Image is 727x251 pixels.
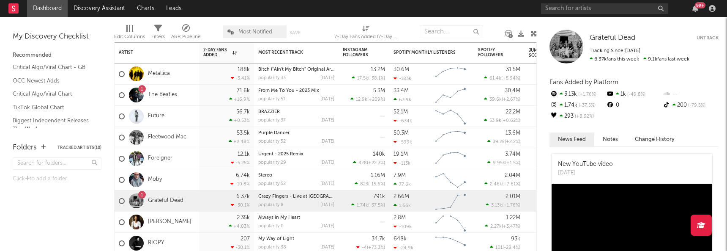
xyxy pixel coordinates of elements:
[373,194,385,199] div: 791k
[320,182,334,186] div: [DATE]
[432,63,470,85] svg: Chart title
[529,154,563,164] div: 47.0
[529,217,563,227] div: 43.6
[151,21,165,46] div: Filters
[692,5,698,12] button: 99+
[511,236,520,242] div: 93k
[590,34,635,41] span: Grateful Dead
[13,157,101,170] input: Search for folders...
[394,118,412,124] div: -634k
[594,132,626,146] button: Notes
[237,88,250,94] div: 71.6k
[148,176,162,183] a: Moby
[13,174,101,184] div: Click to add a folder.
[334,32,398,42] div: 7-Day Fans Added (7-Day Fans Added)
[394,182,411,187] div: 77.6k
[505,88,520,94] div: 30.4M
[258,131,290,135] a: Purple Dancer
[505,152,520,157] div: 3.74M
[258,131,334,135] div: Purple Dancer
[420,25,483,38] input: Search...
[320,118,334,123] div: [DATE]
[432,85,470,106] svg: Chart title
[258,182,286,186] div: popularity: 52
[503,224,519,229] span: +3.47 %
[258,88,319,93] a: From Me To You - 2023 Mix
[350,97,385,102] div: ( )
[369,182,384,187] span: -15.6 %
[490,245,520,250] div: ( )
[506,109,520,115] div: 22.2M
[484,75,520,81] div: ( )
[529,90,563,100] div: 68.1
[352,75,385,81] div: ( )
[258,118,286,123] div: popularity: 37
[626,92,645,97] span: -49.8 %
[503,76,519,81] span: +5.94 %
[394,139,412,145] div: -599k
[320,97,334,102] div: [DATE]
[258,139,286,144] div: popularity: 52
[258,215,334,220] div: Always in My Heart
[258,76,286,80] div: popularity: 33
[489,76,501,81] span: 61.4k
[258,152,334,157] div: Urgent - 2025 Remix
[231,202,250,208] div: -30.1 %
[490,224,502,229] span: 2.27k
[590,48,640,53] span: Tracking Since: [DATE]
[574,114,594,119] span: +8.92 %
[236,109,250,115] div: 56.7k
[503,119,519,123] span: +0.62 %
[320,139,334,144] div: [DATE]
[489,119,501,123] span: 53.9k
[171,32,201,42] div: A&R Pipeline
[484,181,520,187] div: ( )
[493,140,505,144] span: 39.2k
[373,88,385,94] div: 5.3M
[606,89,662,100] div: 1k
[372,236,385,242] div: 34.7k
[148,240,164,247] a: RIOPY
[258,110,280,114] a: BRAZZIER
[171,21,201,46] div: A&R Pipeline
[258,203,284,207] div: popularity: 8
[394,76,411,81] div: -183k
[13,143,37,153] div: Folders
[320,76,334,80] div: [DATE]
[487,139,520,144] div: ( )
[258,110,334,114] div: BRAZZIER
[490,182,502,187] span: 2.46k
[549,79,618,86] span: Fans Added by Platform
[506,67,520,72] div: 31.5M
[151,32,165,42] div: Filters
[368,161,384,165] span: +22.3 %
[356,97,367,102] span: 12.9k
[258,215,300,220] a: Always in My Heart
[13,50,101,61] div: Recommended
[362,245,367,250] span: -4
[484,97,520,102] div: ( )
[237,130,250,136] div: 53.5k
[687,103,705,108] span: -79.5 %
[626,132,683,146] button: Change History
[394,194,409,199] div: 2.66M
[238,67,250,72] div: 188k
[504,245,519,250] span: -28.4 %
[231,160,250,165] div: -5.25 %
[489,97,502,102] span: 39.6k
[13,116,93,133] a: Biggest Independent Releases This Week
[506,161,519,165] span: +1.5 %
[13,63,93,72] a: Critical Algo/Viral Chart - GB
[258,173,272,178] a: Stereo
[495,245,503,250] span: 101
[230,181,250,187] div: -10.8 %
[258,67,382,72] a: Bitch ("Ain't My Bitch" Original Arrangement Rough Mix)
[343,47,372,58] div: Instagram Followers
[114,21,145,46] div: Edit Columns
[320,203,334,207] div: [DATE]
[258,194,527,199] a: Crazy Fingers - Live at [GEOGRAPHIC_DATA], [GEOGRAPHIC_DATA], [GEOGRAPHIC_DATA], Soundcheck/Rehea...
[148,155,172,162] a: Foreigner
[258,152,303,157] a: Urgent - 2025 Remix
[237,215,250,221] div: 2.35k
[394,245,413,251] div: -24.9k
